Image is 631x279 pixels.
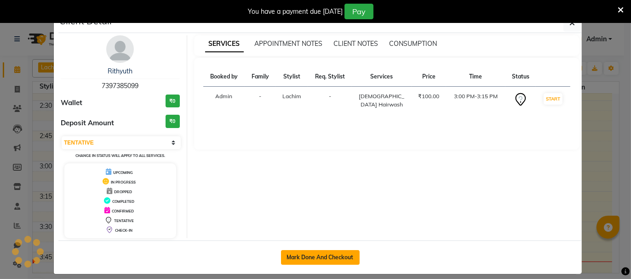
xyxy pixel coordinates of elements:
[446,67,505,87] th: Time
[102,82,138,90] span: 7397385099
[106,35,134,63] img: avatar
[446,87,505,115] td: 3:00 PM-3:15 PM
[544,93,562,105] button: START
[166,95,180,108] h3: ₹0
[112,209,134,213] span: CONFIRMED
[114,218,134,223] span: TENTATIVE
[417,92,441,100] div: ₹100.00
[412,67,447,87] th: Price
[115,228,132,233] span: CHECK-IN
[205,36,244,52] span: SERVICES
[357,92,406,109] div: [DEMOGRAPHIC_DATA] Hairwash
[281,250,360,265] button: Mark Done And Checkout
[390,39,437,48] span: CONSUMPTION
[111,180,136,184] span: IN PROGRESS
[166,115,180,128] h3: ₹0
[61,118,114,128] span: Deposit Amount
[61,98,82,108] span: Wallet
[245,87,275,115] td: -
[255,39,323,48] span: APPOINTMENT NOTES
[308,67,352,87] th: Req. Stylist
[282,93,301,100] span: Lachim
[113,170,133,175] span: UPCOMING
[248,7,343,17] div: You have a payment due [DATE]
[308,87,352,115] td: -
[203,87,245,115] td: Admin
[112,199,134,204] span: COMPLETED
[203,67,245,87] th: Booked by
[245,67,275,87] th: Family
[275,67,308,87] th: Stylist
[344,4,373,19] button: Pay
[108,67,132,75] a: Rithyuth
[334,39,379,48] span: CLIENT NOTES
[505,67,536,87] th: Status
[75,153,165,158] small: Change in status will apply to all services.
[114,190,132,194] span: DROPPED
[352,67,411,87] th: Services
